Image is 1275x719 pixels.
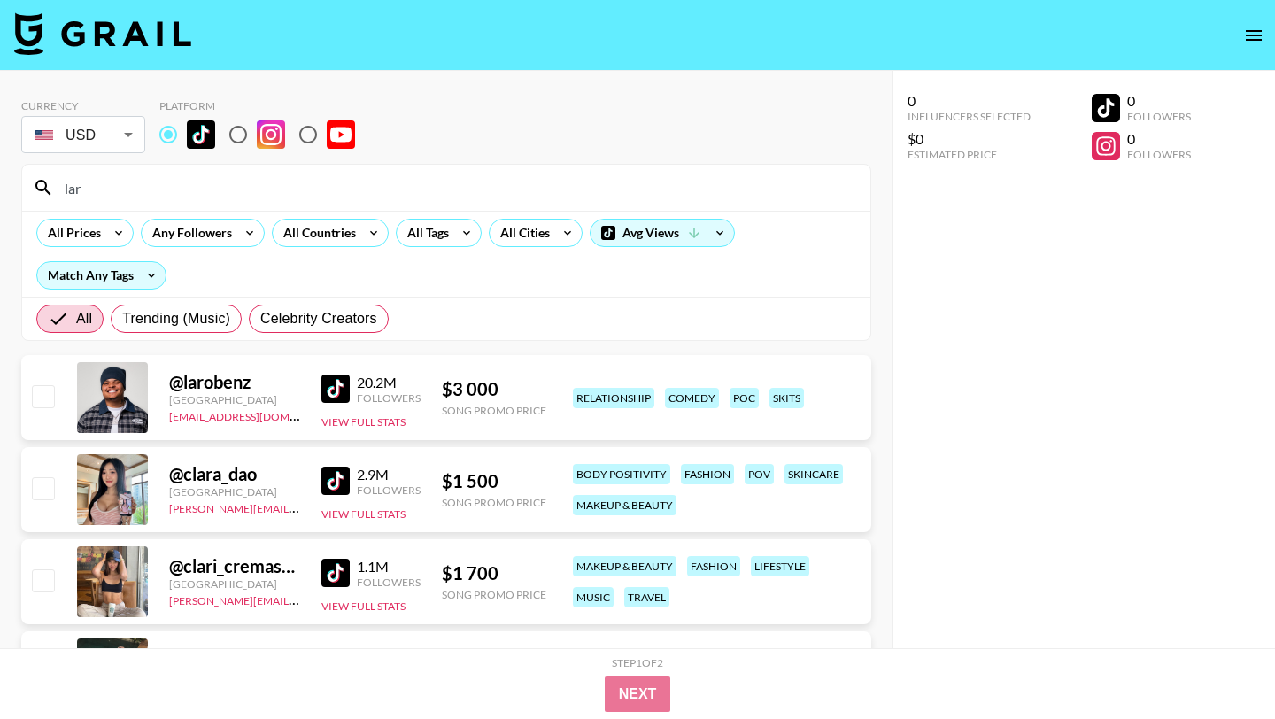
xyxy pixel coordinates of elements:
[21,99,145,112] div: Currency
[573,556,676,576] div: makeup & beauty
[591,220,734,246] div: Avg Views
[54,174,860,202] input: Search by User Name
[169,591,431,607] a: [PERSON_NAME][EMAIL_ADDRESS][DOMAIN_NAME]
[769,388,804,408] div: skits
[142,220,236,246] div: Any Followers
[751,556,809,576] div: lifestyle
[1127,130,1191,148] div: 0
[321,559,350,587] img: TikTok
[1127,92,1191,110] div: 0
[784,464,843,484] div: skincare
[159,99,369,112] div: Platform
[260,308,377,329] span: Celebrity Creators
[357,576,421,589] div: Followers
[1236,18,1271,53] button: open drawer
[37,220,104,246] div: All Prices
[573,587,614,607] div: music
[573,495,676,515] div: makeup & beauty
[665,388,719,408] div: comedy
[612,656,663,669] div: Step 1 of 2
[687,556,740,576] div: fashion
[681,464,734,484] div: fashion
[357,391,421,405] div: Followers
[442,404,546,417] div: Song Promo Price
[1127,110,1191,123] div: Followers
[357,374,421,391] div: 20.2M
[25,120,142,151] div: USD
[321,507,406,521] button: View Full Stats
[1186,630,1254,698] iframe: Drift Widget Chat Controller
[169,393,300,406] div: [GEOGRAPHIC_DATA]
[169,371,300,393] div: @ larobenz
[573,464,670,484] div: body positivity
[37,262,166,289] div: Match Any Tags
[169,463,300,485] div: @ clara_dao
[1127,148,1191,161] div: Followers
[169,485,300,499] div: [GEOGRAPHIC_DATA]
[442,496,546,509] div: Song Promo Price
[169,647,300,669] div: @ tobyaromolaran
[730,388,759,408] div: poc
[187,120,215,149] img: TikTok
[76,308,92,329] span: All
[605,676,671,712] button: Next
[624,587,669,607] div: travel
[442,588,546,601] div: Song Promo Price
[321,467,350,495] img: TikTok
[442,378,546,400] div: $ 3 000
[169,406,347,423] a: [EMAIL_ADDRESS][DOMAIN_NAME]
[442,562,546,584] div: $ 1 700
[321,599,406,613] button: View Full Stats
[169,499,431,515] a: [PERSON_NAME][EMAIL_ADDRESS][DOMAIN_NAME]
[321,415,406,429] button: View Full Stats
[357,483,421,497] div: Followers
[357,466,421,483] div: 2.9M
[397,220,452,246] div: All Tags
[327,120,355,149] img: YouTube
[257,120,285,149] img: Instagram
[14,12,191,55] img: Grail Talent
[321,375,350,403] img: TikTok
[908,148,1031,161] div: Estimated Price
[908,110,1031,123] div: Influencers Selected
[169,577,300,591] div: [GEOGRAPHIC_DATA]
[573,388,654,408] div: relationship
[908,130,1031,148] div: $0
[490,220,553,246] div: All Cities
[745,464,774,484] div: pov
[357,558,421,576] div: 1.1M
[273,220,359,246] div: All Countries
[169,555,300,577] div: @ clari_cremaschi
[908,92,1031,110] div: 0
[122,308,230,329] span: Trending (Music)
[442,470,546,492] div: $ 1 500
